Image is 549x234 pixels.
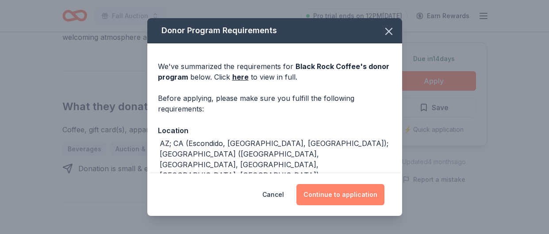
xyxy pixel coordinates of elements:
button: Cancel [262,184,284,205]
button: Continue to application [296,184,384,205]
div: Location [158,125,392,136]
div: Donor Program Requirements [147,18,402,43]
div: We've summarized the requirements for below. Click to view in full. [158,61,392,82]
a: here [232,72,249,82]
div: AZ; CA (Escondido, [GEOGRAPHIC_DATA], [GEOGRAPHIC_DATA]); [GEOGRAPHIC_DATA] ([GEOGRAPHIC_DATA], [... [160,138,392,223]
div: Before applying, please make sure you fulfill the following requirements: [158,93,392,114]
